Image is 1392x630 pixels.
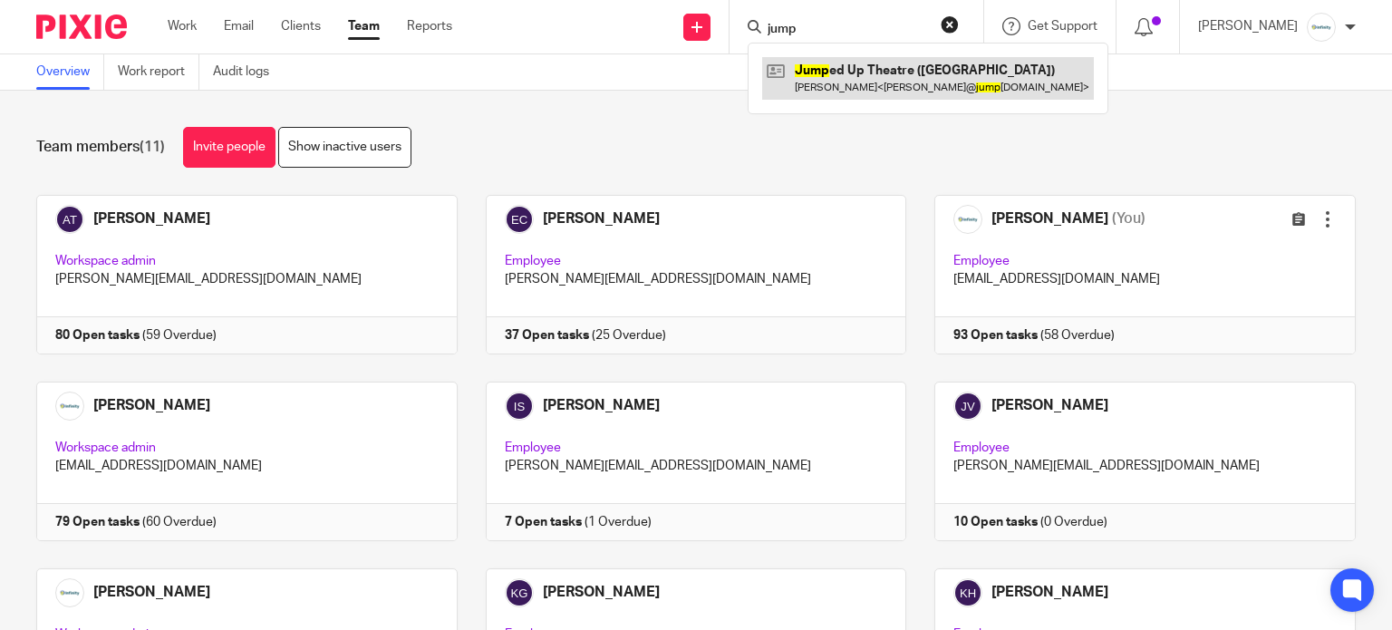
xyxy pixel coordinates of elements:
[278,127,411,168] a: Show inactive users
[168,17,197,35] a: Work
[118,54,199,90] a: Work report
[213,54,283,90] a: Audit logs
[183,127,275,168] a: Invite people
[140,140,165,154] span: (11)
[36,15,127,39] img: Pixie
[1198,17,1298,35] p: [PERSON_NAME]
[1307,13,1336,42] img: Infinity%20Logo%20with%20Whitespace%20.png
[941,15,959,34] button: Clear
[1028,20,1097,33] span: Get Support
[36,138,165,157] h1: Team members
[281,17,321,35] a: Clients
[766,22,929,38] input: Search
[407,17,452,35] a: Reports
[348,17,380,35] a: Team
[36,54,104,90] a: Overview
[224,17,254,35] a: Email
